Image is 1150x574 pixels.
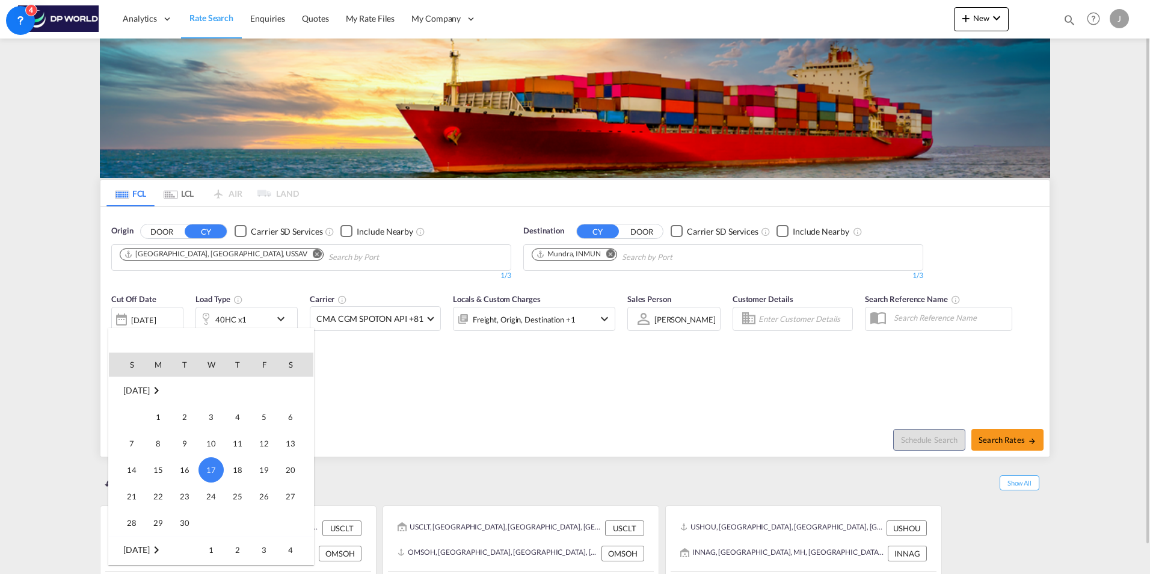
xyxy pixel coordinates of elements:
span: 16 [173,458,197,482]
td: Thursday September 18 2025 [224,457,251,483]
span: [DATE] [123,385,149,395]
span: 7 [120,431,144,455]
tr: Week undefined [109,377,313,404]
td: Sunday September 7 2025 [109,430,145,457]
td: Friday September 12 2025 [251,430,277,457]
th: W [198,353,224,377]
td: Sunday September 28 2025 [109,510,145,537]
span: 2 [173,405,197,429]
td: Thursday October 2 2025 [224,536,251,563]
span: 12 [252,431,276,455]
td: Tuesday September 23 2025 [171,483,198,510]
td: Monday September 8 2025 [145,430,171,457]
td: Wednesday September 17 2025 [198,457,224,483]
th: M [145,353,171,377]
span: 6 [278,405,303,429]
span: 4 [226,405,250,429]
td: Tuesday September 30 2025 [171,510,198,537]
td: Saturday September 13 2025 [277,430,313,457]
span: 20 [278,458,303,482]
span: 11 [226,431,250,455]
td: Tuesday September 2 2025 [171,404,198,430]
tr: Week 5 [109,510,313,537]
tr: Week 1 [109,404,313,430]
span: [DATE] [123,545,149,555]
span: 22 [146,484,170,508]
td: Monday September 1 2025 [145,404,171,430]
span: 1 [199,538,223,562]
td: Friday September 26 2025 [251,483,277,510]
span: 28 [120,511,144,535]
span: 3 [252,538,276,562]
span: 18 [226,458,250,482]
th: T [171,353,198,377]
md-calendar: Calendar [109,353,313,564]
td: Saturday September 6 2025 [277,404,313,430]
span: 21 [120,484,144,508]
span: 9 [173,431,197,455]
tr: Week 1 [109,536,313,563]
td: Friday September 19 2025 [251,457,277,483]
span: 25 [226,484,250,508]
td: Sunday September 21 2025 [109,483,145,510]
td: Wednesday September 24 2025 [198,483,224,510]
td: Friday September 5 2025 [251,404,277,430]
th: S [277,353,313,377]
td: Friday October 3 2025 [251,536,277,563]
td: Thursday September 4 2025 [224,404,251,430]
span: 24 [199,484,223,508]
td: October 2025 [109,536,198,563]
tr: Week 2 [109,430,313,457]
td: Monday September 22 2025 [145,483,171,510]
th: F [251,353,277,377]
td: Wednesday September 10 2025 [198,430,224,457]
span: 3 [199,405,223,429]
td: Wednesday September 3 2025 [198,404,224,430]
td: Tuesday September 9 2025 [171,430,198,457]
td: Thursday September 11 2025 [224,430,251,457]
span: 30 [173,511,197,535]
td: Sunday September 14 2025 [109,457,145,483]
span: 5 [252,405,276,429]
span: 14 [120,458,144,482]
td: September 2025 [109,377,313,404]
span: 23 [173,484,197,508]
span: 17 [198,457,224,483]
tr: Week 4 [109,483,313,510]
tr: Week 3 [109,457,313,483]
td: Monday September 29 2025 [145,510,171,537]
span: 10 [199,431,223,455]
td: Tuesday September 16 2025 [171,457,198,483]
td: Monday September 15 2025 [145,457,171,483]
span: 26 [252,484,276,508]
span: 4 [278,538,303,562]
span: 27 [278,484,303,508]
td: Wednesday October 1 2025 [198,536,224,563]
span: 1 [146,405,170,429]
span: 13 [278,431,303,455]
span: 8 [146,431,170,455]
span: 2 [226,538,250,562]
th: S [109,353,145,377]
span: 15 [146,458,170,482]
td: Thursday September 25 2025 [224,483,251,510]
span: 29 [146,511,170,535]
td: Saturday September 20 2025 [277,457,313,483]
td: Saturday October 4 2025 [277,536,313,563]
th: T [224,353,251,377]
span: 19 [252,458,276,482]
td: Saturday September 27 2025 [277,483,313,510]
